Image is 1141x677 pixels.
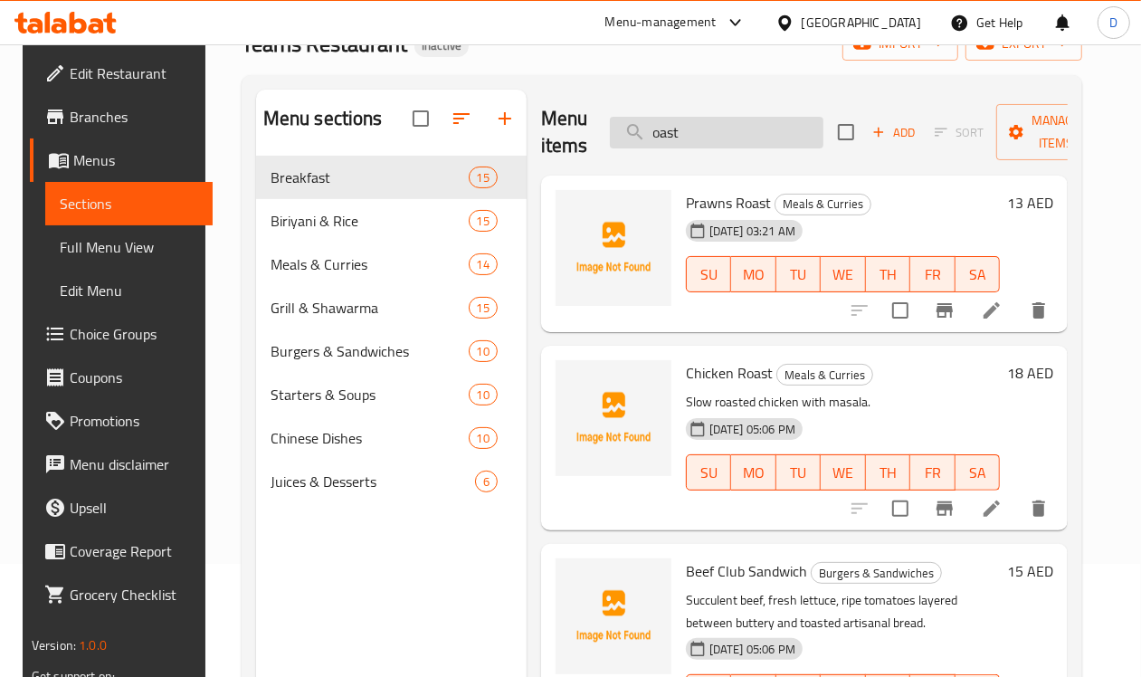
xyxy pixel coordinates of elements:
span: SA [963,460,993,486]
span: Version: [32,634,76,657]
span: Biriyani & Rice [271,210,469,232]
button: TU [776,256,821,292]
span: Breakfast [271,167,469,188]
span: Meals & Curries [271,253,469,275]
span: 10 [470,386,497,404]
div: Juices & Desserts6 [256,460,527,503]
a: Branches [30,95,214,138]
span: FR [918,262,947,288]
span: 15 [470,300,497,317]
button: TH [866,454,910,491]
span: Select to update [881,490,919,528]
button: WE [821,256,865,292]
button: Add [865,119,923,147]
span: Coverage Report [70,540,199,562]
button: MO [731,256,775,292]
span: TH [873,460,903,486]
div: Breakfast15 [256,156,527,199]
span: Inactive [414,38,469,53]
span: Full Menu View [60,236,199,258]
span: D [1109,13,1117,33]
span: 14 [470,256,497,273]
div: items [469,340,498,362]
button: MO [731,454,775,491]
span: FR [918,460,947,486]
span: export [980,33,1068,55]
span: Upsell [70,497,199,519]
div: Menu-management [605,12,717,33]
span: MO [738,262,768,288]
span: Select section [827,113,865,151]
span: 10 [470,430,497,447]
span: import [857,33,944,55]
a: Sections [45,182,214,225]
div: Grill & Shawarma15 [256,286,527,329]
span: Manage items [1011,110,1103,155]
div: Biriyani & Rice15 [256,199,527,243]
span: WE [828,262,858,288]
button: Branch-specific-item [923,487,966,530]
h2: Menu sections [263,105,383,132]
span: [DATE] 05:06 PM [702,641,803,658]
div: Meals & Curries [776,364,873,386]
h6: 13 AED [1007,190,1053,215]
span: 15 [470,213,497,230]
div: Burgers & Sandwiches10 [256,329,527,373]
a: Edit menu item [981,498,1003,520]
button: SU [686,454,731,491]
span: Add [870,122,918,143]
span: 15 [470,169,497,186]
button: TU [776,454,821,491]
span: TH [873,262,903,288]
div: Juices & Desserts [271,471,475,492]
button: SA [956,256,1000,292]
span: [DATE] 03:21 AM [702,223,803,240]
input: search [610,117,823,148]
a: Promotions [30,399,214,443]
img: Prawns Roast [556,190,671,306]
a: Edit Menu [45,269,214,312]
div: items [469,384,498,405]
button: delete [1017,289,1060,332]
button: Branch-specific-item [923,289,966,332]
div: items [475,471,498,492]
div: Meals & Curries [775,194,871,215]
nav: Menu sections [256,148,527,510]
a: Menu disclaimer [30,443,214,486]
span: Edit Restaurant [70,62,199,84]
span: Edit Menu [60,280,199,301]
span: Chinese Dishes [271,427,469,449]
span: 1.0.0 [79,634,107,657]
span: Branches [70,106,199,128]
span: Burgers & Sandwiches [271,340,469,362]
button: Manage items [996,104,1117,160]
span: TU [784,262,813,288]
a: Choice Groups [30,312,214,356]
button: FR [910,256,955,292]
span: Menus [73,149,199,171]
div: Starters & Soups10 [256,373,527,416]
button: WE [821,454,865,491]
div: Burgers & Sandwiches [811,562,942,584]
p: Slow roasted chicken with masala. [686,391,1000,414]
a: Edit menu item [981,300,1003,321]
div: Chinese Dishes10 [256,416,527,460]
button: SU [686,256,731,292]
span: TU [784,460,813,486]
a: Coupons [30,356,214,399]
span: [DATE] 05:06 PM [702,421,803,438]
h2: Menu items [541,105,588,159]
span: 10 [470,343,497,360]
span: Grocery Checklist [70,584,199,605]
span: Sections [60,193,199,215]
a: Edit Restaurant [30,52,214,95]
a: Upsell [30,486,214,529]
span: 6 [476,473,497,491]
span: SU [694,460,724,486]
span: Menu disclaimer [70,453,199,475]
div: Meals & Curries14 [256,243,527,286]
span: Prawns Roast [686,189,771,216]
span: Beef Club Sandwich [686,558,807,585]
span: Promotions [70,410,199,432]
span: Meals & Curries [777,365,872,386]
